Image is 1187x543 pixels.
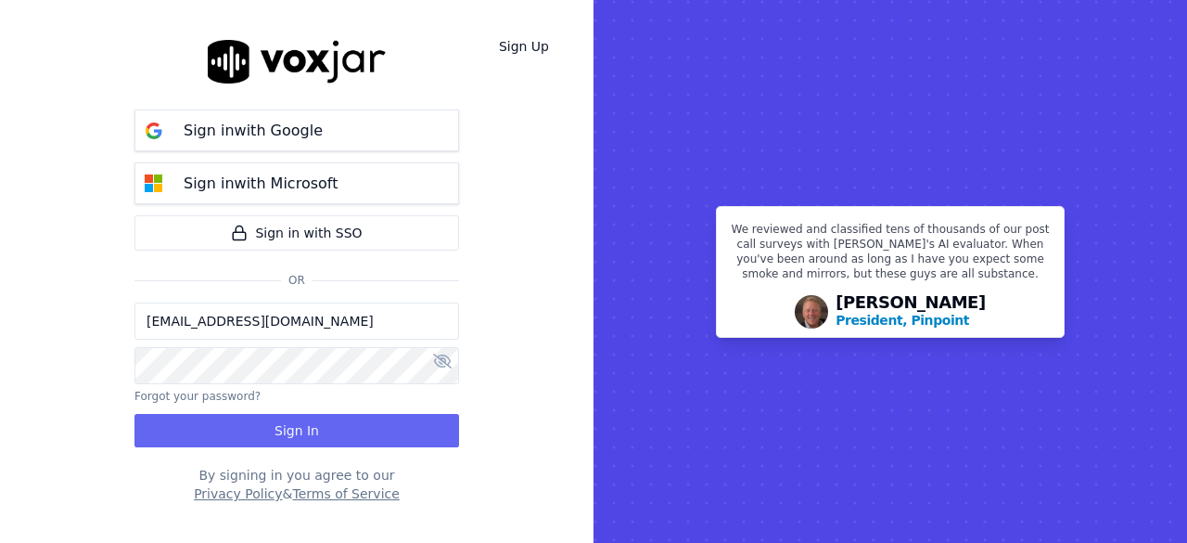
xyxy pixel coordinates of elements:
input: Email [134,303,459,340]
button: Forgot your password? [134,389,261,404]
p: Sign in with Google [184,120,323,142]
img: google Sign in button [135,112,172,149]
button: Terms of Service [292,485,399,503]
div: By signing in you agree to our & [134,466,459,503]
img: microsoft Sign in button [135,165,172,202]
button: Sign inwith Microsoft [134,162,459,204]
div: [PERSON_NAME] [836,294,986,330]
span: Or [281,273,313,288]
p: President, Pinpoint [836,311,969,330]
img: logo [208,40,386,84]
p: Sign in with Microsoft [184,173,338,195]
a: Sign Up [484,30,564,63]
img: Avatar [795,295,828,329]
button: Sign In [134,414,459,447]
p: We reviewed and classified tens of thousands of our post call surveys with [PERSON_NAME]'s AI eva... [728,222,1053,289]
a: Sign in with SSO [134,215,459,251]
button: Sign inwith Google [134,110,459,151]
button: Privacy Policy [194,485,282,503]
